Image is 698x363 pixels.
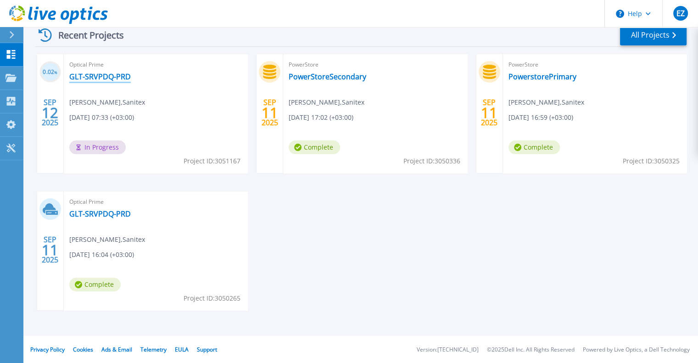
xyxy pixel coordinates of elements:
[487,347,575,353] li: © 2025 Dell Inc. All Rights Reserved
[35,24,136,46] div: Recent Projects
[54,70,57,75] span: %
[289,60,461,70] span: PowerStore
[289,97,364,107] span: [PERSON_NAME] , Sanitex
[480,96,498,129] div: SEP 2025
[508,112,573,123] span: [DATE] 16:59 (+03:00)
[620,25,687,45] a: All Projects
[623,156,680,166] span: Project ID: 3050325
[73,346,93,353] a: Cookies
[197,346,217,353] a: Support
[41,96,59,129] div: SEP 2025
[508,72,576,81] a: PowerstorePrimary
[42,246,58,254] span: 11
[289,72,366,81] a: PowerStoreSecondary
[69,197,242,207] span: Optical Prime
[69,250,134,260] span: [DATE] 16:04 (+03:00)
[508,97,584,107] span: [PERSON_NAME] , Sanitex
[676,10,684,17] span: EZ
[508,60,681,70] span: PowerStore
[69,235,145,245] span: [PERSON_NAME] , Sanitex
[69,72,131,81] a: GLT-SRVPDQ-PRD
[69,209,131,218] a: GLT-SRVPDQ-PRD
[261,96,279,129] div: SEP 2025
[403,156,460,166] span: Project ID: 3050336
[140,346,167,353] a: Telemetry
[69,60,242,70] span: Optical Prime
[481,109,497,117] span: 11
[41,233,59,267] div: SEP 2025
[417,347,479,353] li: Version: [TECHNICAL_ID]
[583,347,690,353] li: Powered by Live Optics, a Dell Technology
[262,109,278,117] span: 11
[289,140,340,154] span: Complete
[289,112,353,123] span: [DATE] 17:02 (+03:00)
[184,156,240,166] span: Project ID: 3051167
[175,346,189,353] a: EULA
[69,140,126,154] span: In Progress
[101,346,132,353] a: Ads & Email
[42,109,58,117] span: 12
[30,346,65,353] a: Privacy Policy
[69,97,145,107] span: [PERSON_NAME] , Sanitex
[508,140,560,154] span: Complete
[69,112,134,123] span: [DATE] 07:33 (+03:00)
[184,293,240,303] span: Project ID: 3050265
[69,278,121,291] span: Complete
[39,67,61,78] h3: 0.02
